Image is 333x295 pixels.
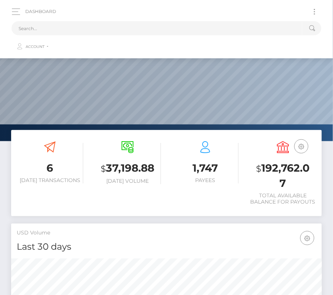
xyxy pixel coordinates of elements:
h6: Payees [172,177,239,184]
h3: 6 [17,161,83,175]
small: $ [256,163,262,174]
small: $ [101,163,106,174]
h6: [DATE] Volume [94,178,161,184]
input: Search... [12,21,302,35]
h5: USD Volume [17,229,316,237]
h3: 37,198.88 [94,161,161,176]
h6: Total Available Balance for Payouts [250,192,316,205]
h6: [DATE] Transactions [17,177,83,184]
h3: 1,747 [172,161,239,175]
h4: Last 30 days [17,240,316,253]
button: Toggle navigation [308,7,321,17]
a: Dashboard [25,4,56,19]
span: Account [26,43,45,50]
h3: 192,762.07 [250,161,316,191]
